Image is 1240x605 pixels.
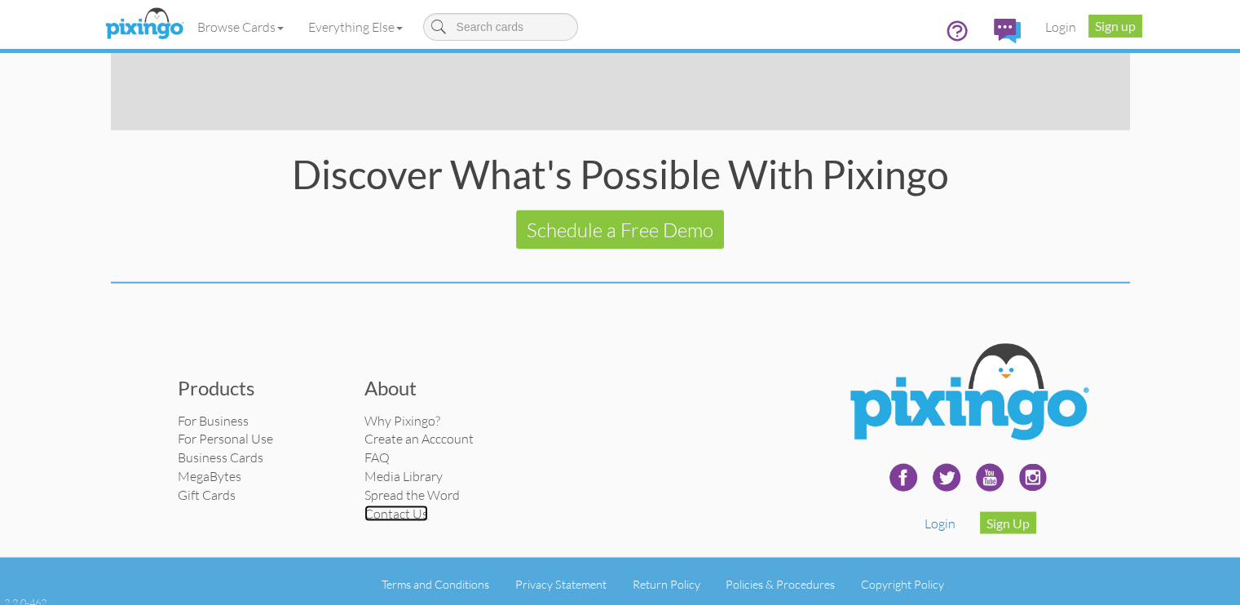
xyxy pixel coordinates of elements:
[994,19,1021,43] img: comments.svg
[423,13,578,41] input: Search cards
[926,457,967,498] img: twitter-240.png
[178,468,241,484] a: MegaBytes
[364,378,527,399] h3: About
[883,457,924,498] img: facebook-240.png
[364,487,460,503] a: Spread the Word
[1088,15,1142,38] a: Sign up
[296,7,415,47] a: Everything Else
[1013,457,1053,498] img: instagram.svg
[364,431,474,447] a: Create an Acccount
[364,413,440,429] a: Why Pixingo?
[632,577,699,591] a: Return Policy
[111,155,1130,194] div: Discover What's Possible With Pixingo
[924,515,955,532] a: Login
[382,577,489,591] a: Terms and Conditions
[515,577,607,591] a: Privacy Statement
[178,449,263,466] a: Business Cards
[364,449,390,466] a: FAQ
[178,431,273,447] a: For Personal Use
[726,577,835,591] a: Policies & Procedures
[1239,604,1240,605] iframe: Chat
[178,378,341,399] h3: Products
[969,457,1010,498] img: youtube-240.png
[1033,7,1088,47] a: Login
[980,512,1036,534] a: Sign Up
[836,333,1100,457] img: Pixingo Logo
[185,7,296,47] a: Browse Cards
[364,468,443,484] a: Media Library
[178,487,236,503] a: Gift Cards
[516,210,724,250] a: Schedule a Free Demo
[101,4,188,45] img: pixingo logo
[861,577,944,591] a: Copyright Policy
[178,413,249,429] a: For Business
[364,506,428,522] a: Contact Us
